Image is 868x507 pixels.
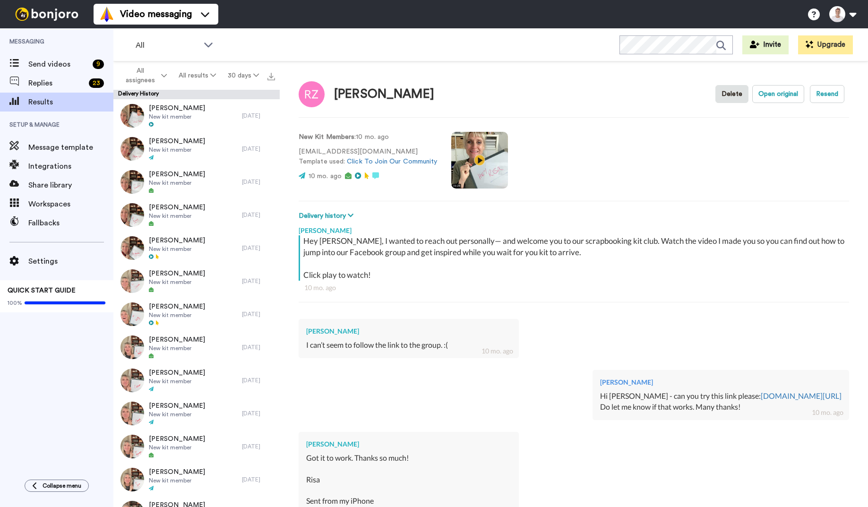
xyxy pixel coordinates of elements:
button: All results [173,67,222,84]
span: [PERSON_NAME] [149,302,205,311]
div: I can’t seem to follow the link to the group. :( [306,340,511,351]
div: 10 mo. ago [812,408,843,417]
a: [PERSON_NAME]New kit member[DATE] [113,298,280,331]
span: All assignees [121,66,159,85]
button: Collapse menu [25,480,89,492]
a: [PERSON_NAME]New kit member[DATE] [113,331,280,364]
div: [DATE] [242,476,275,483]
a: [PERSON_NAME]New kit member[DATE] [113,430,280,463]
span: [PERSON_NAME] [149,103,205,113]
span: New kit member [149,113,205,120]
div: Hi [PERSON_NAME] - can you try this link please: [600,391,842,402]
img: c7502191-ca9a-409f-9629-b2d5c99de4e1-thumb.jpg [120,203,144,227]
div: 10 mo. ago [481,346,513,356]
span: New kit member [149,378,205,385]
span: [PERSON_NAME] [149,467,205,477]
span: Share library [28,180,113,191]
div: [PERSON_NAME] [334,87,434,101]
span: New kit member [149,411,205,418]
img: ba8bf19c-0815-4d8d-9bd5-e0bc1e123711-thumb.jpg [120,104,144,128]
img: 0b8c2e61-bc18-464e-b763-bc6dd45942be-thumb.jpg [120,170,144,194]
a: [PERSON_NAME]New kit member[DATE] [113,165,280,198]
p: : 10 mo. ago [299,132,437,142]
span: New kit member [149,245,205,253]
a: [PERSON_NAME]New kit member[DATE] [113,364,280,397]
img: 869d77e3-0dad-40c9-8bcc-08e71525a08d-thumb.jpg [120,236,144,260]
a: [PERSON_NAME]New kit member[DATE] [113,232,280,265]
div: [DATE] [242,410,275,417]
a: Click To Join Our Community [347,158,437,165]
span: [PERSON_NAME] [149,203,205,212]
img: 211db748-50e9-4f79-9fcc-9952d905e248-thumb.jpg [120,269,144,293]
div: [DATE] [242,310,275,318]
a: [PERSON_NAME]New kit member[DATE] [113,463,280,496]
a: [PERSON_NAME]New kit member[DATE] [113,99,280,132]
button: 30 days [222,67,265,84]
img: 50584cc6-7413-498e-86f4-8edeb3bee6ec-thumb.jpg [120,468,144,491]
img: ab3dd9c1-df52-430c-966f-06185a4a9723-thumb.jpg [120,369,144,392]
div: [DATE] [242,112,275,120]
button: Delete [715,85,748,103]
span: New kit member [149,278,205,286]
div: [DATE] [242,244,275,252]
a: [PERSON_NAME]New kit member[DATE] [113,397,280,430]
span: 10 mo. ago [309,173,342,180]
a: [PERSON_NAME]New kit member[DATE] [113,132,280,165]
div: 9 [93,60,104,69]
div: [PERSON_NAME] [600,378,842,387]
div: 10 mo. ago [304,283,843,292]
p: [EMAIL_ADDRESS][DOMAIN_NAME] Template used: [299,147,437,167]
img: bj-logo-header-white.svg [11,8,82,21]
strong: New Kit Members [299,134,354,140]
span: Results [28,96,113,108]
span: [PERSON_NAME] [149,368,205,378]
a: [DOMAIN_NAME][URL] [761,391,842,400]
img: 55342163-fcf8-485d-8cb3-a4029d0a0851-thumb.jpg [120,302,144,326]
div: Delivery History [113,90,280,99]
div: Hey [PERSON_NAME], I wanted to reach out personally— and welcome you to our scrapbooking kit club... [303,235,847,281]
span: Fallbacks [28,217,113,229]
div: [PERSON_NAME] [306,327,511,336]
span: Workspaces [28,198,113,210]
button: Open original [752,85,804,103]
span: New kit member [149,179,205,187]
div: [DATE] [242,211,275,219]
img: 96181d89-4844-4924-a262-3bc3f3692e82-thumb.jpg [120,335,144,359]
span: Send videos [28,59,89,70]
span: [PERSON_NAME] [149,137,205,146]
div: [DATE] [242,344,275,351]
a: [PERSON_NAME]New kit member[DATE] [113,198,280,232]
span: New kit member [149,212,205,220]
div: [PERSON_NAME] [299,221,849,235]
span: Collapse menu [43,482,81,490]
img: export.svg [267,73,275,80]
div: Do let me know if that works. Many thanks! [600,402,842,412]
span: [PERSON_NAME] [149,170,205,179]
span: [PERSON_NAME] [149,335,205,344]
span: [PERSON_NAME] [149,434,205,444]
span: 100% [8,299,22,307]
span: Video messaging [120,8,192,21]
button: Resend [810,85,844,103]
span: All [136,40,199,51]
span: New kit member [149,146,205,154]
button: Export all results that match these filters now. [265,69,278,83]
span: Settings [28,256,113,267]
span: New kit member [149,311,205,319]
img: vm-color.svg [99,7,114,22]
div: [DATE] [242,277,275,285]
span: Message template [28,142,113,153]
img: Image of Risa Zimmer [299,81,325,107]
div: [PERSON_NAME] [306,439,511,449]
div: [DATE] [242,145,275,153]
span: [PERSON_NAME] [149,269,205,278]
a: [PERSON_NAME]New kit member[DATE] [113,265,280,298]
img: 6c41e295-e160-42e2-b4f2-f39803a3f616-thumb.jpg [120,402,144,425]
img: 4c6bcbb9-3294-436a-989b-2c5580eaf7d5-thumb.jpg [120,435,144,458]
button: All assignees [115,62,173,89]
span: New kit member [149,444,205,451]
div: 23 [89,78,104,88]
button: Upgrade [798,35,853,54]
img: 9d78387d-8348-4829-b6c5-3e5044912de4-thumb.jpg [120,137,144,161]
span: QUICK START GUIDE [8,287,76,294]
